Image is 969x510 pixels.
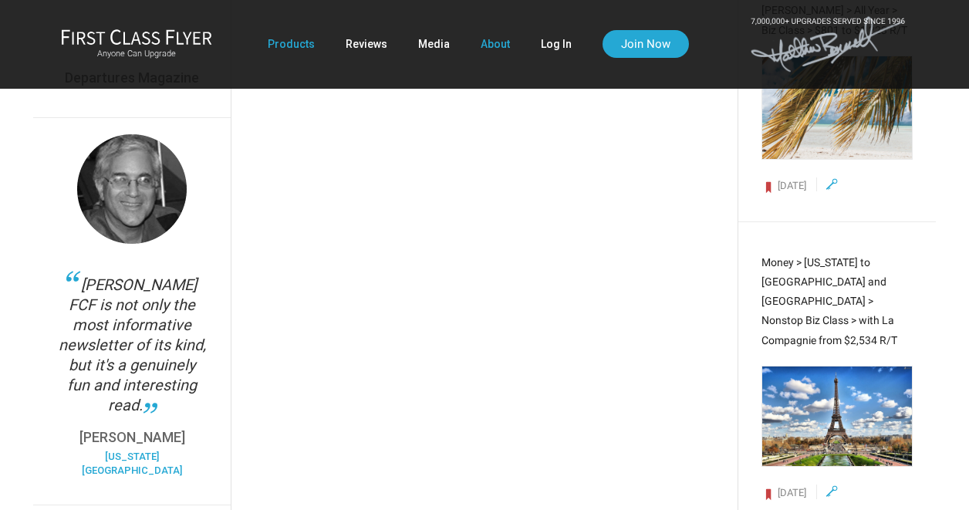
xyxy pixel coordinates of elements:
span: [DATE] [778,180,806,191]
small: Anyone Can Upgrade [61,49,212,59]
a: Log In [541,30,572,58]
img: Beckerman.png [77,133,187,244]
p: [PERSON_NAME] [56,431,208,444]
div: [PERSON_NAME] FCF is not only the most informative newsletter of its kind, but it's a genuinely f... [56,275,208,415]
img: First Class Flyer [61,29,212,45]
span: [DATE] [778,487,806,498]
a: Media [418,30,450,58]
a: About [481,30,510,58]
span: Money > [US_STATE] to [GEOGRAPHIC_DATA] and [GEOGRAPHIC_DATA] > Nonstop Biz Class > with La Compa... [761,256,897,346]
a: First Class FlyerAnyone Can Upgrade [61,29,212,59]
a: Products [268,30,315,58]
a: Join Now [603,30,689,58]
div: [US_STATE][GEOGRAPHIC_DATA] [56,450,208,489]
a: Money > [US_STATE] to [GEOGRAPHIC_DATA] and [GEOGRAPHIC_DATA] > Nonstop Biz Class > with La Compa... [761,253,913,498]
a: Reviews [346,30,387,58]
